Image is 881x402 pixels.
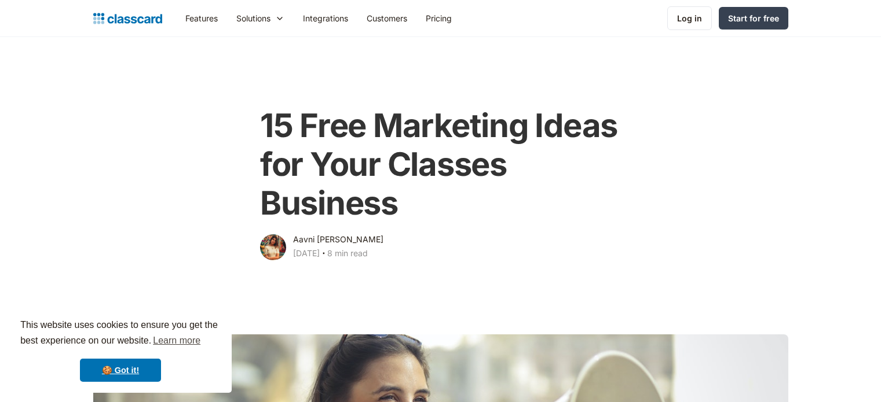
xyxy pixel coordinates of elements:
span: This website uses cookies to ensure you get the best experience on our website. [20,318,221,349]
div: Solutions [236,12,270,24]
a: Customers [357,5,416,31]
div: Aavni [PERSON_NAME] [293,233,383,246]
div: [DATE] [293,246,320,260]
a: dismiss cookie message [80,359,161,382]
a: learn more about cookies [151,332,202,349]
div: 8 min read [327,246,368,260]
h1: 15 Free Marketing Ideas for Your Classes Business [260,106,621,223]
a: Features [176,5,227,31]
div: Log in [677,12,702,24]
div: cookieconsent [9,307,232,393]
a: Pricing [416,5,461,31]
a: home [93,10,162,27]
a: Log in [667,6,712,30]
a: Integrations [294,5,357,31]
div: Solutions [227,5,294,31]
div: ‧ [320,246,327,263]
a: Start for free [719,7,788,29]
div: Start for free [728,12,779,24]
